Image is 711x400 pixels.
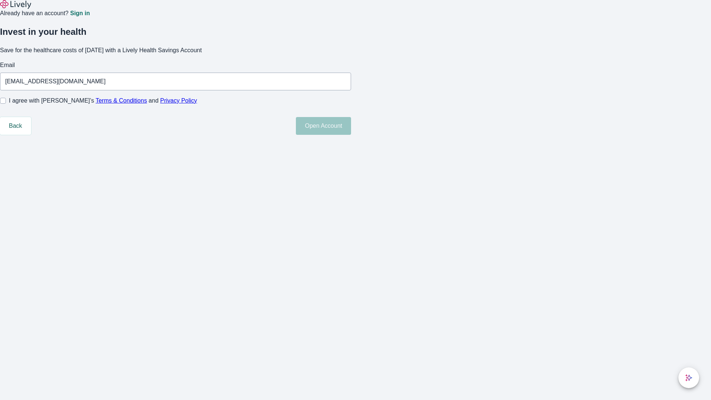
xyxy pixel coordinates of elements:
span: I agree with [PERSON_NAME]’s and [9,96,197,105]
a: Sign in [70,10,90,16]
a: Privacy Policy [160,97,197,104]
a: Terms & Conditions [96,97,147,104]
button: chat [678,367,699,388]
svg: Lively AI Assistant [685,374,692,381]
